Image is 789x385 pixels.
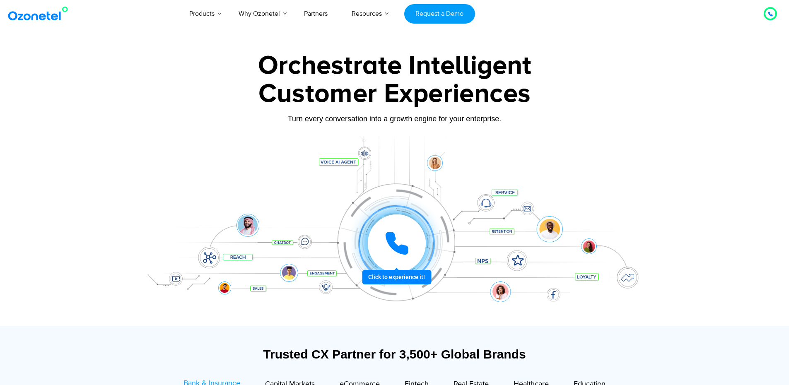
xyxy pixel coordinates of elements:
div: Trusted CX Partner for 3,500+ Global Brands [140,347,649,361]
a: Request a Demo [404,4,475,24]
div: Orchestrate Intelligent [136,53,654,79]
div: Turn every conversation into a growth engine for your enterprise. [136,114,654,123]
div: Customer Experiences [136,74,654,114]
